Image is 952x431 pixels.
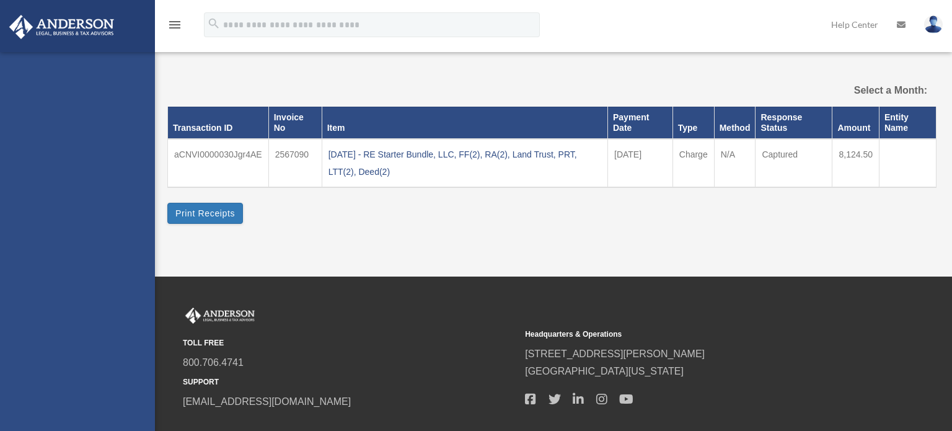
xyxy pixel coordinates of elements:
img: Anderson Advisors Platinum Portal [183,308,257,324]
th: Invoice No [268,107,322,138]
td: 2567090 [268,139,322,187]
th: Transaction ID [168,107,269,138]
a: menu [167,22,182,32]
th: Payment Date [608,107,673,138]
td: Captured [756,139,832,187]
th: Item [322,107,607,138]
img: Anderson Advisors Platinum Portal [6,15,118,39]
th: Entity Name [879,107,936,138]
td: [DATE] [608,139,673,187]
a: 800.706.4741 [183,357,244,368]
td: Charge [672,139,714,187]
a: [GEOGRAPHIC_DATA][US_STATE] [525,366,684,376]
label: Select a Month: [818,82,927,99]
small: SUPPORT [183,376,516,389]
small: TOLL FREE [183,337,516,350]
th: Amount [832,107,879,138]
td: aCNVI0000030Jgr4AE [168,139,269,187]
td: 8,124.50 [832,139,879,187]
img: User Pic [924,16,943,33]
i: search [207,17,221,30]
div: [DATE] - RE Starter Bundle, LLC, FF(2), RA(2), Land Trust, PRT, LTT(2), Deed(2) [328,146,601,180]
a: [STREET_ADDRESS][PERSON_NAME] [525,349,705,359]
button: Print Receipts [167,203,243,224]
th: Type [672,107,714,138]
th: Response Status [756,107,832,138]
td: N/A [714,139,756,187]
small: Headquarters & Operations [525,328,858,341]
a: [EMAIL_ADDRESS][DOMAIN_NAME] [183,396,351,407]
th: Method [714,107,756,138]
i: menu [167,17,182,32]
